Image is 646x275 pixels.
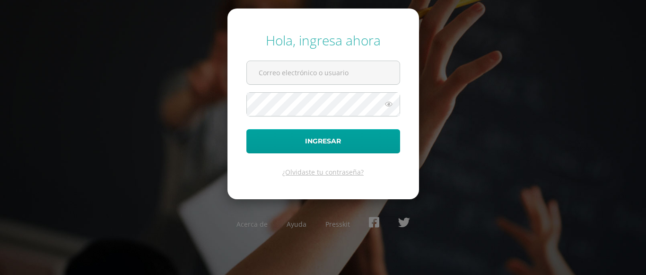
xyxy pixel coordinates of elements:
a: Presskit [325,220,350,229]
a: Ayuda [287,220,306,229]
div: Hola, ingresa ahora [246,31,400,49]
button: Ingresar [246,129,400,153]
a: ¿Olvidaste tu contraseña? [282,168,364,177]
input: Correo electrónico o usuario [247,61,400,84]
a: Acerca de [236,220,268,229]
